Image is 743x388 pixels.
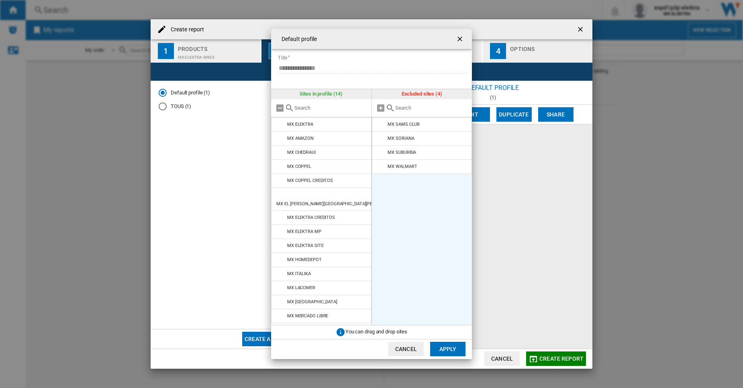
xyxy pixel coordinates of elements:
div: Sites in profile (14) [271,89,371,99]
span: You can drag and drop sites [345,329,407,335]
div: MX SORIANA [388,136,414,141]
div: MX MERCADO LIBRE [287,313,328,319]
div: MX CHEDRAUI [287,150,316,155]
div: MX AMAZON [287,136,314,141]
button: getI18NText('BUTTONS.CLOSE_DIALOG') [453,31,469,47]
md-icon: Remove all [275,103,285,113]
div: MX ELEKTRA CREDITOS [287,215,335,220]
div: MX HOMEDEPOT [287,257,322,262]
div: MX LACOMER [287,285,315,290]
div: MX COPPEL CREDITOS [287,178,333,183]
button: Cancel [388,342,424,356]
input: Search [395,105,468,111]
div: MX ELEKTRA MP [287,229,321,234]
md-icon: Add all [376,103,386,113]
div: MX SUBURBIA [388,150,416,155]
h4: Default profile [278,35,317,43]
input: Search [294,105,367,111]
ng-md-icon: getI18NText('BUTTONS.CLOSE_DIALOG') [456,35,465,45]
div: MX [GEOGRAPHIC_DATA] [287,299,337,304]
div: MX ITALIKA [287,271,311,276]
div: MX WALMART [388,164,417,169]
div: MX EL [PERSON_NAME][GEOGRAPHIC_DATA][PERSON_NAME] [276,201,400,206]
div: Excluded sites (4) [372,89,472,99]
div: MX ELEKTRA SITE [287,243,324,248]
div: MX COPPEL [287,164,311,169]
button: Apply [430,342,465,356]
div: MX SAMS CLUB [388,122,420,127]
div: MX ELEKTRA [287,122,313,127]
